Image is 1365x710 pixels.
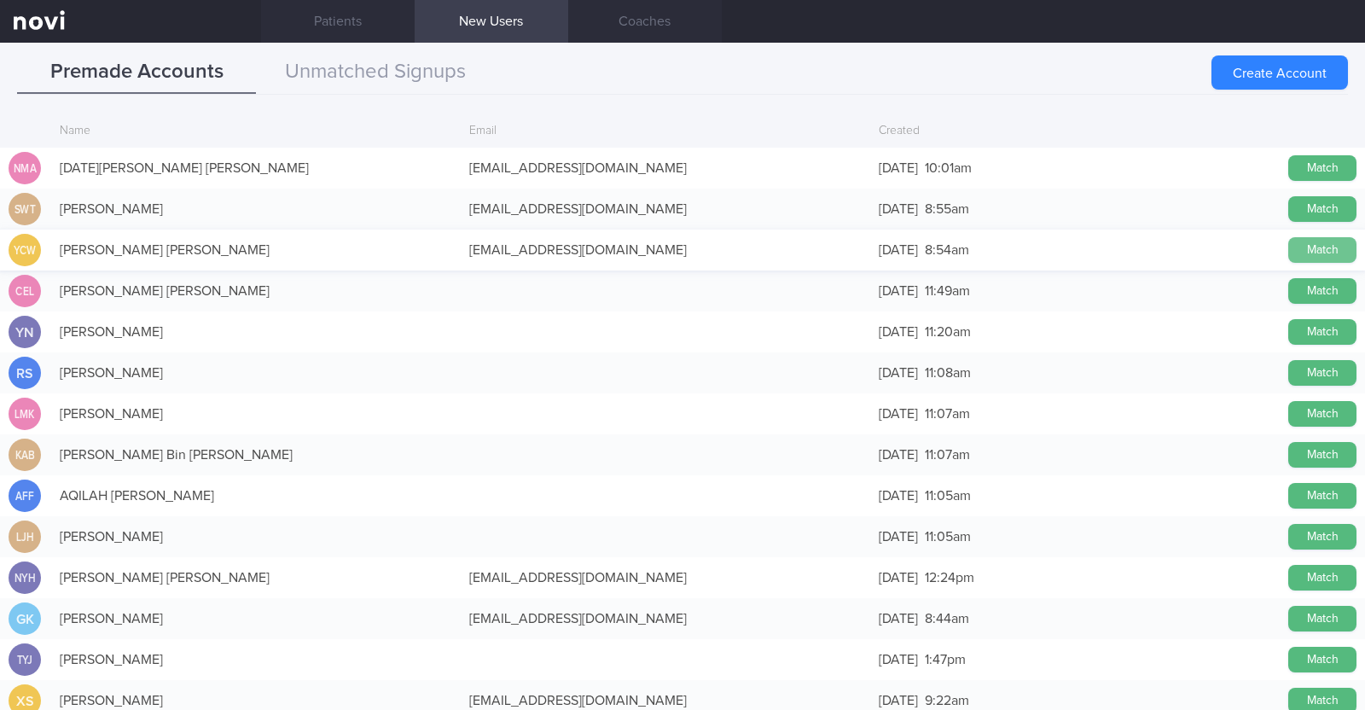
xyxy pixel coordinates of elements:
button: Match [1288,606,1356,631]
div: GK [9,602,41,636]
div: [PERSON_NAME] [51,602,461,636]
span: [DATE] [879,366,918,380]
div: [PERSON_NAME] [51,520,461,554]
span: 11:49am [925,284,970,298]
div: TYJ [11,643,38,677]
div: [EMAIL_ADDRESS][DOMAIN_NAME] [461,561,870,595]
button: Match [1288,155,1356,181]
span: [DATE] [879,612,918,626]
span: [DATE] [879,243,918,257]
div: SwT [11,193,38,226]
button: Match [1288,319,1356,345]
span: 11:05am [925,530,971,544]
div: Created [870,115,1280,148]
div: LMK [11,398,38,431]
div: [PERSON_NAME] [51,356,461,390]
div: Name [51,115,461,148]
span: 11:08am [925,366,971,380]
div: [PERSON_NAME] [51,192,461,226]
span: 11:05am [925,489,971,503]
div: KAB [11,439,38,472]
span: 8:44am [925,612,969,626]
span: [DATE] [879,571,918,585]
div: [PERSON_NAME] [PERSON_NAME] [51,233,461,267]
div: [EMAIL_ADDRESS][DOMAIN_NAME] [461,602,870,636]
div: [EMAIL_ADDRESS][DOMAIN_NAME] [461,151,870,185]
span: 11:07am [925,448,970,462]
div: [PERSON_NAME] Bin [PERSON_NAME] [51,438,461,472]
div: [PERSON_NAME] [PERSON_NAME] [51,274,461,308]
button: Match [1288,565,1356,591]
button: Unmatched Signups [256,51,495,94]
div: AQILAH [PERSON_NAME] [51,479,461,513]
div: AFF [11,480,38,513]
span: 8:55am [925,202,969,216]
button: Match [1288,360,1356,386]
div: [PERSON_NAME] [PERSON_NAME] [51,561,461,595]
span: 1:47pm [925,653,966,666]
button: Match [1288,237,1356,263]
span: [DATE] [879,694,918,707]
span: 8:54am [925,243,969,257]
div: NMA [11,152,38,185]
div: [PERSON_NAME] [51,315,461,349]
button: Create Account [1211,55,1348,90]
button: Match [1288,442,1356,468]
div: NYH [11,562,38,595]
span: [DATE] [879,325,918,339]
span: [DATE] [879,448,918,462]
button: Match [1288,196,1356,222]
div: [PERSON_NAME] [51,397,461,431]
button: Match [1288,483,1356,509]
button: Match [1288,647,1356,672]
span: [DATE] [879,202,918,216]
div: [DATE][PERSON_NAME] [PERSON_NAME] [51,151,461,185]
span: 11:20am [925,325,971,339]
span: [DATE] [879,653,918,666]
button: Match [1288,401,1356,427]
span: [DATE] [879,489,918,503]
button: Premade Accounts [17,51,256,94]
span: 10:01am [925,161,972,175]
span: 12:24pm [925,571,974,585]
span: [DATE] [879,284,918,298]
div: [EMAIL_ADDRESS][DOMAIN_NAME] [461,192,870,226]
div: [PERSON_NAME] [51,643,461,677]
span: 9:22am [925,694,969,707]
div: [EMAIL_ADDRESS][DOMAIN_NAME] [461,233,870,267]
div: YCW [11,234,38,267]
div: CEL [11,275,38,308]
div: LJH [11,521,38,554]
span: [DATE] [879,530,918,544]
span: [DATE] [879,407,918,421]
button: Match [1288,524,1356,550]
button: Match [1288,278,1356,304]
span: 11:07am [925,407,970,421]
div: YN [9,316,41,349]
div: RS [9,357,41,390]
span: [DATE] [879,161,918,175]
div: Email [461,115,870,148]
